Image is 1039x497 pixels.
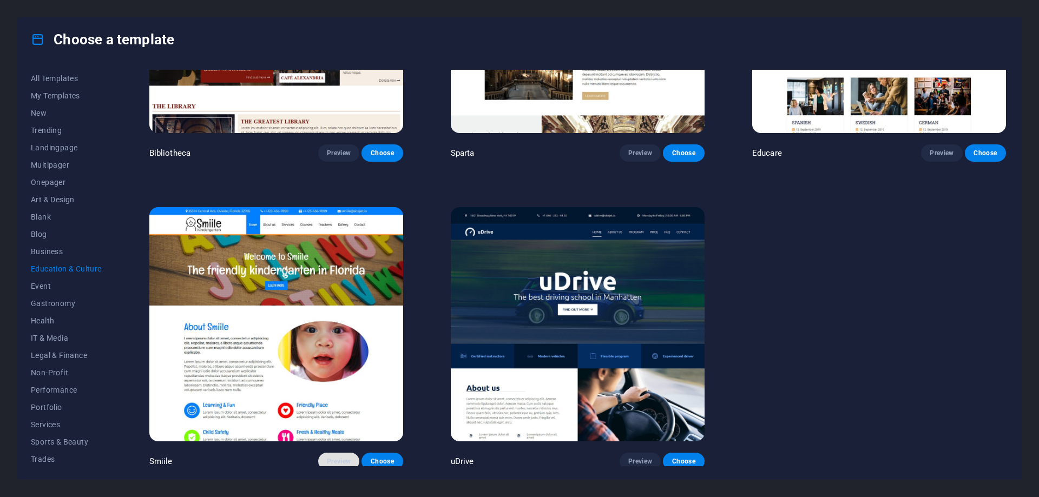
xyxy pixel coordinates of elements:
[752,148,782,158] p: Educare
[31,213,102,221] span: Blank
[31,161,102,169] span: Multipager
[31,208,102,226] button: Blank
[31,226,102,243] button: Blog
[149,207,403,441] img: Smiile
[31,109,102,117] span: New
[31,316,102,325] span: Health
[31,386,102,394] span: Performance
[31,455,102,463] span: Trades
[921,144,962,162] button: Preview
[930,149,953,157] span: Preview
[31,399,102,416] button: Portfolio
[31,126,102,135] span: Trending
[31,91,102,100] span: My Templates
[31,416,102,433] button: Services
[31,364,102,381] button: Non-Profit
[31,282,102,290] span: Event
[149,456,173,467] p: Smiile
[31,433,102,450] button: Sports & Beauty
[31,381,102,399] button: Performance
[327,149,351,157] span: Preview
[31,347,102,364] button: Legal & Finance
[31,143,102,152] span: Landingpage
[31,156,102,174] button: Multipager
[31,104,102,122] button: New
[672,149,695,157] span: Choose
[31,122,102,139] button: Trending
[31,334,102,342] span: IT & Media
[31,139,102,156] button: Landingpage
[370,457,394,466] span: Choose
[31,277,102,295] button: Event
[965,144,1006,162] button: Choose
[451,456,474,467] p: uDrive
[31,368,102,377] span: Non-Profit
[628,149,652,157] span: Preview
[31,420,102,429] span: Services
[974,149,997,157] span: Choose
[318,144,359,162] button: Preview
[361,144,403,162] button: Choose
[31,450,102,468] button: Trades
[31,264,102,273] span: Education & Culture
[31,191,102,208] button: Art & Design
[672,457,695,466] span: Choose
[31,74,102,83] span: All Templates
[620,453,661,470] button: Preview
[149,148,191,158] p: Bibliotheca
[31,178,102,187] span: Onepager
[31,247,102,256] span: Business
[31,174,102,191] button: Onepager
[31,31,174,48] h4: Choose a template
[628,457,652,466] span: Preview
[451,148,475,158] p: Sparta
[31,329,102,347] button: IT & Media
[31,87,102,104] button: My Templates
[31,70,102,87] button: All Templates
[327,457,351,466] span: Preview
[361,453,403,470] button: Choose
[31,295,102,312] button: Gastronomy
[663,453,704,470] button: Choose
[31,403,102,412] span: Portfolio
[31,230,102,238] span: Blog
[663,144,704,162] button: Choose
[31,195,102,204] span: Art & Design
[31,299,102,308] span: Gastronomy
[620,144,661,162] button: Preview
[31,438,102,446] span: Sports & Beauty
[31,312,102,329] button: Health
[31,243,102,260] button: Business
[31,351,102,360] span: Legal & Finance
[31,260,102,277] button: Education & Culture
[318,453,359,470] button: Preview
[370,149,394,157] span: Choose
[451,207,705,441] img: uDrive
